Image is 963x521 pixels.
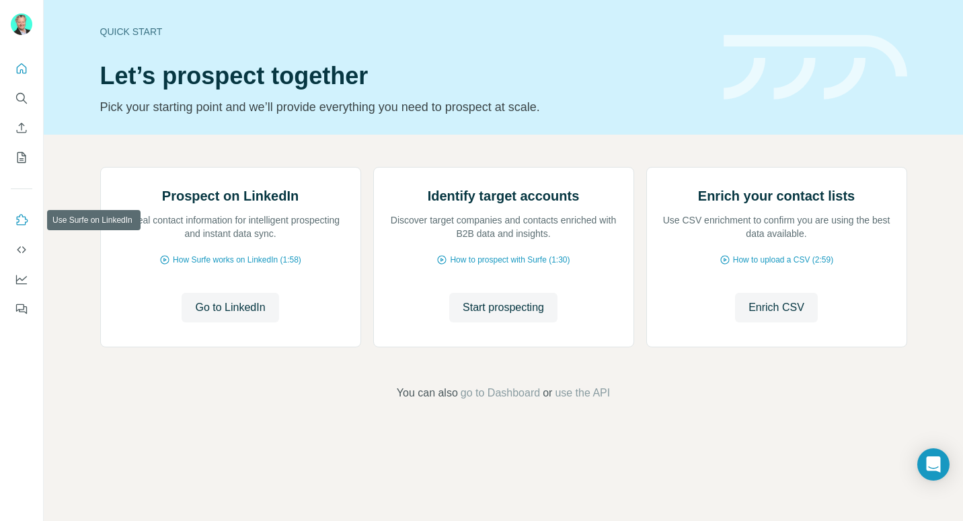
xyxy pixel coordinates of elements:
[555,385,610,401] button: use the API
[11,86,32,110] button: Search
[162,186,299,205] h2: Prospect on LinkedIn
[11,116,32,140] button: Enrich CSV
[748,300,804,316] span: Enrich CSV
[182,293,278,322] button: Go to LinkedIn
[11,297,32,321] button: Feedback
[195,300,265,316] span: Go to LinkedIn
[450,254,570,266] span: How to prospect with Surfe (1:30)
[100,98,707,116] p: Pick your starting point and we’ll provide everything you need to prospect at scale.
[735,293,818,322] button: Enrich CSV
[100,63,707,90] h1: Let’s prospect together
[11,238,32,262] button: Use Surfe API
[11,145,32,170] button: My lists
[11,13,32,35] img: Avatar
[100,25,707,38] div: Quick start
[463,300,544,316] span: Start prospecting
[660,213,893,240] p: Use CSV enrichment to confirm you are using the best data available.
[387,213,620,240] p: Discover target companies and contacts enriched with B2B data and insights.
[114,213,347,240] p: Reveal contact information for intelligent prospecting and instant data sync.
[11,267,32,291] button: Dashboard
[397,385,458,401] span: You can also
[543,385,552,401] span: or
[724,35,907,100] img: banner
[698,186,855,205] h2: Enrich your contact lists
[461,385,540,401] button: go to Dashboard
[917,448,950,481] div: Open Intercom Messenger
[428,186,580,205] h2: Identify target accounts
[173,254,301,266] span: How Surfe works on LinkedIn (1:58)
[11,208,32,232] button: Use Surfe on LinkedIn
[11,57,32,81] button: Quick start
[449,293,557,322] button: Start prospecting
[733,254,833,266] span: How to upload a CSV (2:59)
